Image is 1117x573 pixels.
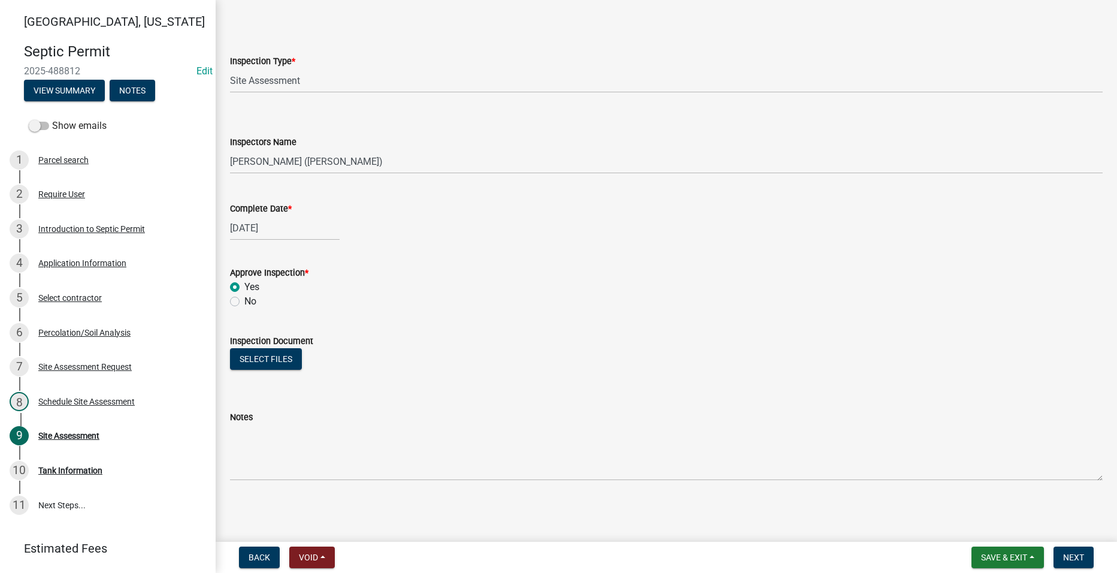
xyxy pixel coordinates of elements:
[38,397,135,406] div: Schedule Site Assessment
[10,392,29,411] div: 8
[244,294,256,309] label: No
[38,156,89,164] div: Parcel search
[110,80,155,101] button: Notes
[1054,547,1094,568] button: Next
[10,254,29,273] div: 4
[24,86,105,96] wm-modal-confirm: Summary
[10,288,29,307] div: 5
[230,205,292,213] label: Complete Date
[29,119,107,133] label: Show emails
[230,414,253,422] label: Notes
[38,190,85,198] div: Require User
[971,547,1044,568] button: Save & Exit
[981,553,1027,562] span: Save & Exit
[38,466,102,475] div: Tank Information
[38,225,145,233] div: Introduction to Septic Permit
[196,65,213,77] wm-modal-confirm: Edit Application Number
[10,185,29,204] div: 2
[24,14,205,29] span: [GEOGRAPHIC_DATA], [US_STATE]
[10,357,29,376] div: 7
[196,65,213,77] a: Edit
[230,337,313,346] label: Inspection Document
[299,553,318,562] span: Void
[10,150,29,170] div: 1
[38,432,99,440] div: Site Assessment
[38,259,126,267] div: Application Information
[38,363,132,371] div: Site Assessment Request
[244,280,259,294] label: Yes
[38,294,102,302] div: Select contractor
[10,323,29,342] div: 6
[10,461,29,480] div: 10
[249,553,270,562] span: Back
[10,219,29,239] div: 3
[110,86,155,96] wm-modal-confirm: Notes
[230,216,340,240] input: mm/dd/yyyy
[24,65,192,77] span: 2025-488812
[239,547,280,568] button: Back
[230,269,308,278] label: Approve Inspection
[38,328,131,337] div: Percolation/Soil Analysis
[10,426,29,445] div: 9
[230,138,296,147] label: Inspectors Name
[24,80,105,101] button: View Summary
[10,496,29,515] div: 11
[1063,553,1084,562] span: Next
[10,536,196,560] a: Estimated Fees
[289,547,335,568] button: Void
[24,43,206,61] h4: Septic Permit
[230,58,295,66] label: Inspection Type
[230,348,302,370] button: Select files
